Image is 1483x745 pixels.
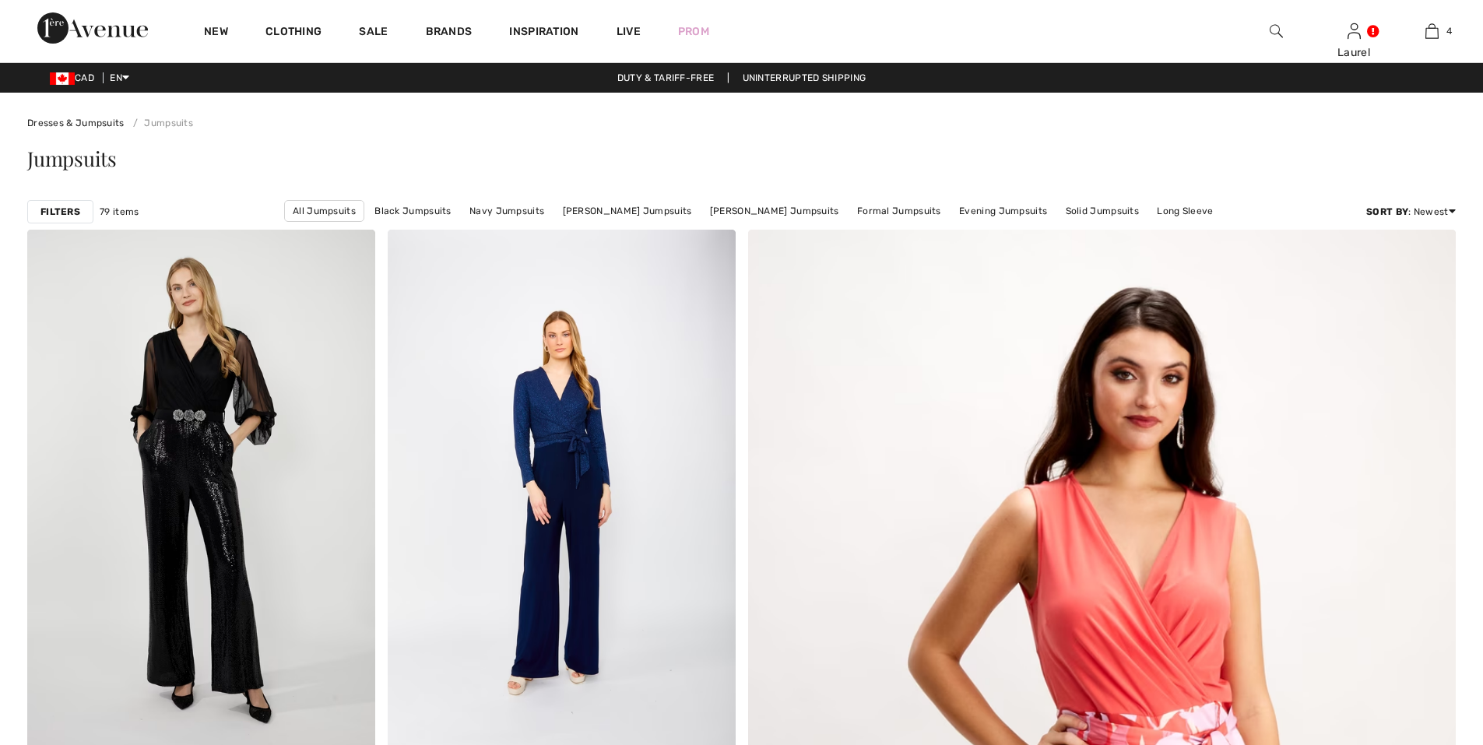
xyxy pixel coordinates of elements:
a: New [204,25,228,41]
span: EN [110,72,129,83]
a: [PERSON_NAME] Jumpsuits [702,201,847,221]
a: Solid Jumpsuits [1058,201,1147,221]
a: Evening Jumpsuits [951,201,1055,221]
a: [PERSON_NAME] Jumpsuits [555,201,700,221]
span: CAD [50,72,100,83]
a: Black Jumpsuits [367,201,459,221]
img: search the website [1270,22,1283,40]
a: All Jumpsuits [284,200,364,222]
span: 79 items [100,205,139,219]
div: : Newest [1366,205,1456,219]
a: Sale [359,25,388,41]
span: 4 [1446,24,1452,38]
strong: Sort By [1366,206,1408,217]
a: Prom [678,23,709,40]
a: Clothing [265,25,322,41]
iframe: Opens a widget where you can chat to one of our agents [1384,628,1467,667]
a: Dresses & Jumpsuits [27,118,125,128]
img: My Bag [1425,22,1439,40]
a: Live [617,23,641,40]
a: Formal Jumpsuits [849,201,949,221]
img: Canadian Dollar [50,72,75,85]
img: 1ère Avenue [37,12,148,44]
a: Long Sleeve [1149,201,1221,221]
div: Laurel [1316,44,1392,61]
img: My Info [1348,22,1361,40]
a: Sign In [1348,23,1361,38]
span: Inspiration [509,25,578,41]
span: Jumpsuits [27,145,117,172]
strong: Filters [40,205,80,219]
a: 4 [1393,22,1470,40]
a: Jumpsuits [127,118,193,128]
a: Navy Jumpsuits [462,201,552,221]
a: Brands [426,25,473,41]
